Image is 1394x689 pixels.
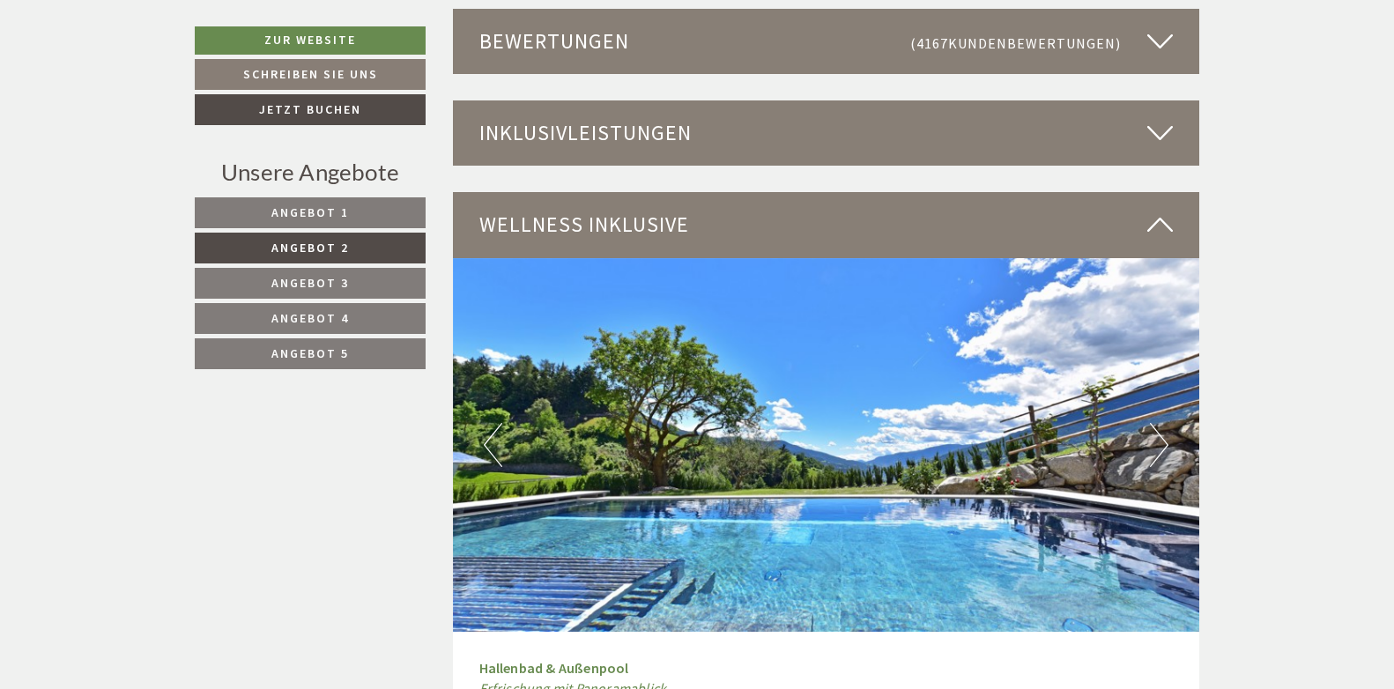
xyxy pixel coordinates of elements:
small: 18:52 [27,86,279,99]
strong: Hallenbad & Außenpool [479,659,629,677]
a: Jetzt buchen [195,94,426,125]
span: Angebot 4 [271,310,349,326]
span: Angebot 5 [271,345,349,361]
span: Angebot 3 [271,275,349,291]
div: Inklusivleistungen [453,100,1200,166]
button: Previous [484,423,502,467]
div: [GEOGRAPHIC_DATA] [27,52,279,66]
span: Angebot 2 [271,240,349,256]
div: Bewertungen [453,9,1200,74]
button: Senden [589,464,694,495]
a: Schreiben Sie uns [195,59,426,90]
span: Angebot 1 [271,204,349,220]
a: Zur Website [195,26,426,55]
div: Montag [308,14,385,44]
span: Kundenbewertungen [948,34,1116,52]
div: Guten Tag, wie können wir Ihnen helfen? [14,48,288,102]
small: (4167 ) [910,34,1121,52]
div: Unsere Angebote [195,156,426,189]
button: Next [1150,423,1168,467]
div: Wellness inklusive [453,192,1200,257]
